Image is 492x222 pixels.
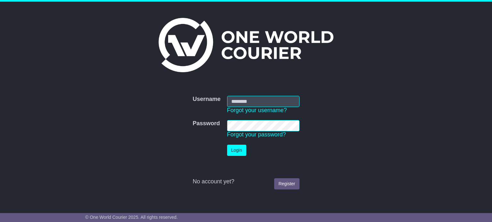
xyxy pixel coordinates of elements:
[193,120,220,127] label: Password
[193,96,220,103] label: Username
[227,107,287,113] a: Forgot your username?
[227,131,286,138] a: Forgot your password?
[193,178,299,185] div: No account yet?
[274,178,299,189] a: Register
[159,18,333,72] img: One World
[227,145,246,156] button: Login
[85,215,178,220] span: © One World Courier 2025. All rights reserved.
